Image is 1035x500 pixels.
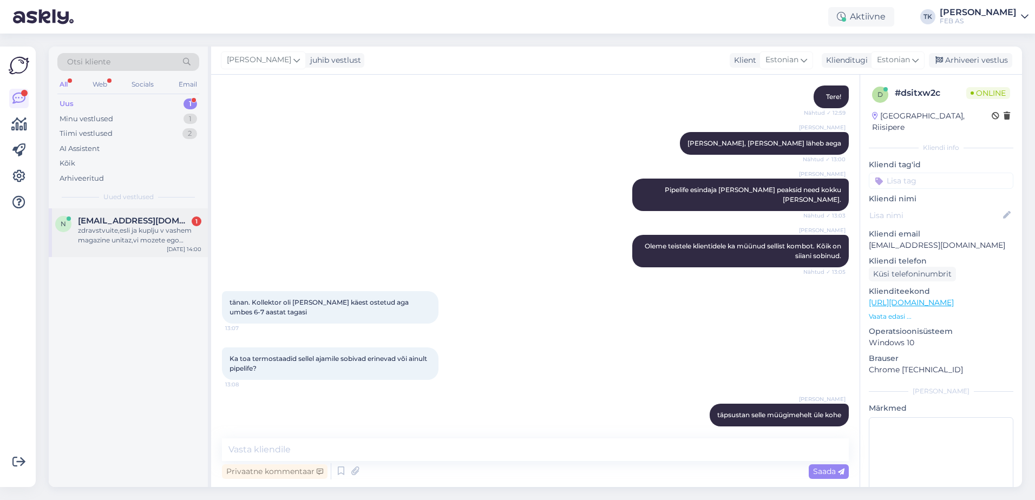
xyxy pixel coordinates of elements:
span: 13:08 [225,380,266,389]
span: Otsi kliente [67,56,110,68]
div: Web [90,77,109,91]
div: Uus [60,98,74,109]
span: [PERSON_NAME], [PERSON_NAME] läheb aega [687,139,841,147]
div: 1 [184,98,197,109]
span: tänan. Kollektor oli [PERSON_NAME] käest ostetud aga umbes 6-7 aastat tagasi [230,298,410,316]
div: # dsitxw2c [895,87,966,100]
span: täpsustan selle müügimehelt üle kohe [717,411,841,419]
div: Privaatne kommentaar [222,464,327,479]
div: 2 [182,128,197,139]
div: Kliendi info [869,143,1013,153]
span: Tere! [826,93,841,101]
span: [PERSON_NAME] [799,123,846,131]
p: Operatsioonisüsteem [869,326,1013,337]
div: juhib vestlust [306,55,361,66]
p: Brauser [869,353,1013,364]
div: [PERSON_NAME] [869,386,1013,396]
span: Nähtud ✓ 13:05 [803,268,846,276]
span: nataliapa3871@gmail.com [78,216,191,226]
div: [DATE] 14:00 [167,245,201,253]
div: Arhiveeri vestlus [929,53,1012,68]
p: Kliendi tag'id [869,159,1013,170]
div: TK [920,9,935,24]
span: [PERSON_NAME] [227,54,291,66]
div: 1 [192,216,201,226]
span: Pipelife esindaja [PERSON_NAME] peaksid need kokku [PERSON_NAME]. [665,186,843,203]
span: [PERSON_NAME] [799,395,846,403]
span: d [877,90,883,98]
span: Oleme teistele klientidele ka müünud sellist kombot. Kõik on siiani sobinud. [645,242,843,260]
span: Nähtud ✓ 13:03 [803,212,846,220]
img: Askly Logo [9,55,29,76]
div: All [57,77,70,91]
div: Minu vestlused [60,114,113,124]
div: Arhiveeritud [60,173,104,184]
div: [GEOGRAPHIC_DATA], Riisipere [872,110,992,133]
span: [PERSON_NAME] [799,170,846,178]
span: Uued vestlused [103,192,154,202]
span: Estonian [765,54,798,66]
span: Ka toa termostaadid sellel ajamile sobivad erinevad või ainult pipelife? [230,354,429,372]
span: 13:12 [805,427,846,435]
span: Saada [813,466,844,476]
span: [PERSON_NAME] [799,226,846,234]
div: Klient [730,55,756,66]
div: Küsi telefoninumbrit [869,267,956,281]
div: Aktiivne [828,7,894,27]
div: [PERSON_NAME] [940,8,1017,17]
div: 1 [184,114,197,124]
div: AI Assistent [60,143,100,154]
div: zdravstvuite,esli ja kuplju v vashem magazine unitaz,vi mozete ego ustanovit v kvartire? [78,226,201,245]
p: Vaata edasi ... [869,312,1013,321]
span: Online [966,87,1010,99]
span: Nähtud ✓ 12:59 [804,109,846,117]
p: [EMAIL_ADDRESS][DOMAIN_NAME] [869,240,1013,251]
span: Estonian [877,54,910,66]
span: Nähtud ✓ 13:00 [803,155,846,163]
input: Lisa tag [869,173,1013,189]
p: Windows 10 [869,337,1013,348]
p: Chrome [TECHNICAL_ID] [869,364,1013,376]
input: Lisa nimi [869,209,1001,221]
a: [PERSON_NAME]FEB AS [940,8,1029,25]
div: FEB AS [940,17,1017,25]
div: Kõik [60,158,75,169]
span: n [61,220,66,228]
p: Klienditeekond [869,286,1013,297]
div: Socials [129,77,156,91]
span: 13:07 [225,324,266,332]
p: Märkmed [869,403,1013,414]
a: [URL][DOMAIN_NAME] [869,298,954,307]
div: Tiimi vestlused [60,128,113,139]
p: Kliendi nimi [869,193,1013,205]
p: Kliendi telefon [869,255,1013,267]
p: Kliendi email [869,228,1013,240]
div: Klienditugi [822,55,868,66]
div: Email [176,77,199,91]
